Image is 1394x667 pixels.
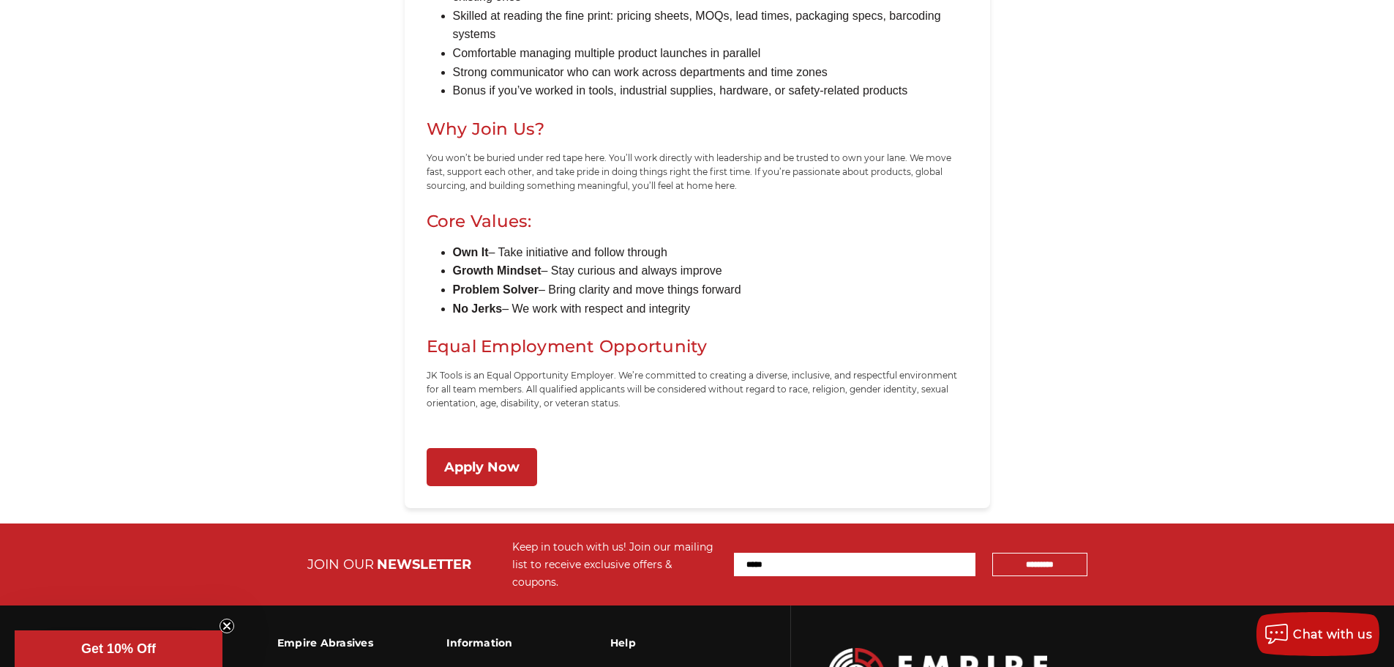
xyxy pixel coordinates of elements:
button: Chat with us [1256,612,1379,656]
h3: Help [610,627,709,658]
li: Strong communicator who can work across departments and time zones [453,63,968,82]
div: Keep in touch with us! Join our mailing list to receive exclusive offers & coupons. [512,538,719,591]
b: Own It [453,246,489,258]
div: Get 10% OffClose teaser [15,630,222,667]
b: Growth Mindset [453,264,542,277]
li: Bonus if you’ve worked in tools, industrial supplies, hardware, or safety-related products [453,81,968,100]
li: – Stay curious and always improve [453,261,968,280]
li: – Bring clarity and move things forward [453,280,968,299]
h2: Why Join Us? [427,116,968,143]
span: Get 10% Off [81,641,156,656]
h2: Core Values: [427,208,968,235]
b: No Jerks [453,302,503,315]
h3: Information [446,627,537,658]
p: JK Tools is an Equal Opportunity Employer. We’re committed to creating a diverse, inclusive, and ... [427,368,968,411]
button: Close teaser [220,619,234,633]
p: You won’t be buried under red tape here. You’ll work directly with leadership and be trusted to o... [427,151,968,193]
span: JOIN OUR [307,556,374,573]
li: – Take initiative and follow through [453,243,968,262]
li: Skilled at reading the fine print: pricing sheets, MOQs, lead times, packaging specs, barcoding s... [453,7,968,44]
h2: Equal Employment Opportunity [427,333,968,360]
li: – We work with respect and integrity [453,299,968,318]
b: Problem Solver [453,283,539,296]
span: NEWSLETTER [377,556,471,573]
span: Chat with us [1293,627,1372,641]
li: Comfortable managing multiple product launches in parallel [453,44,968,63]
a: Apply Now [427,448,537,487]
h3: Empire Abrasives [277,627,373,658]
